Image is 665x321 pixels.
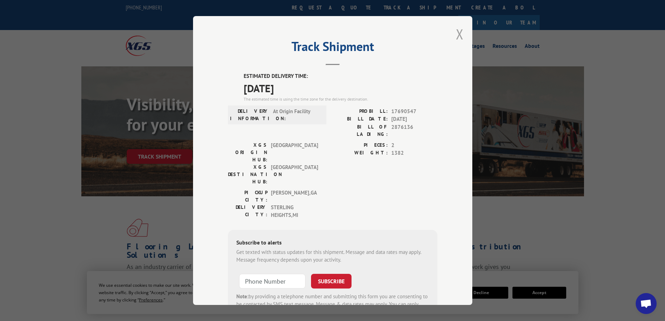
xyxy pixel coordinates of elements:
[333,123,388,138] label: BILL OF LADING:
[636,293,657,314] div: Open chat
[230,108,269,122] label: DELIVERY INFORMATION:
[391,149,437,157] span: 1382
[244,96,437,102] div: The estimated time is using the time zone for the delivery destination.
[391,115,437,123] span: [DATE]
[391,141,437,149] span: 2
[311,274,352,289] button: SUBSCRIBE
[273,108,320,122] span: At Origin Facility
[271,189,318,204] span: [PERSON_NAME] , GA
[236,293,429,316] div: by providing a telephone number and submitting this form you are consenting to be contacted by SM...
[271,141,318,163] span: [GEOGRAPHIC_DATA]
[333,115,388,123] label: BILL DATE:
[333,141,388,149] label: PIECES:
[228,42,437,55] h2: Track Shipment
[391,108,437,116] span: 17690547
[239,274,305,289] input: Phone Number
[456,25,464,43] button: Close modal
[228,163,267,185] label: XGS DESTINATION HUB:
[228,189,267,204] label: PICKUP CITY:
[244,80,437,96] span: [DATE]
[333,108,388,116] label: PROBILL:
[236,248,429,264] div: Get texted with status updates for this shipment. Message and data rates may apply. Message frequ...
[236,238,429,248] div: Subscribe to alerts
[228,141,267,163] label: XGS ORIGIN HUB:
[271,204,318,219] span: STERLING HEIGHTS , MI
[244,72,437,80] label: ESTIMATED DELIVERY TIME:
[236,293,249,300] strong: Note:
[271,163,318,185] span: [GEOGRAPHIC_DATA]
[333,149,388,157] label: WEIGHT:
[391,123,437,138] span: 2876136
[228,204,267,219] label: DELIVERY CITY:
